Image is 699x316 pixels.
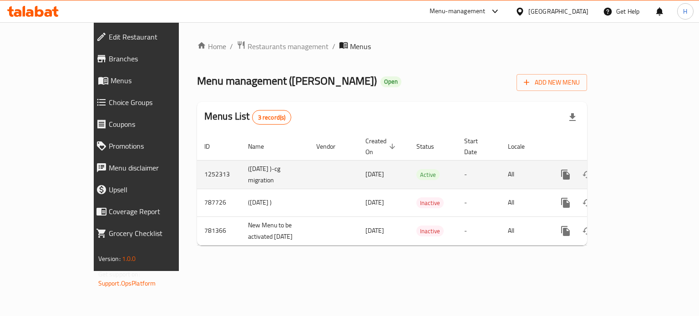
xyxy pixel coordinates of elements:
[555,192,577,214] button: more
[248,141,276,152] span: Name
[197,70,377,91] span: Menu management ( [PERSON_NAME] )
[89,113,211,135] a: Coupons
[457,160,501,189] td: -
[89,135,211,157] a: Promotions
[89,26,211,48] a: Edit Restaurant
[241,189,309,216] td: ([DATE] )
[464,135,490,157] span: Start Date
[252,110,292,125] div: Total records count
[501,216,547,245] td: All
[109,228,203,239] span: Grocery Checklist
[109,53,203,64] span: Branches
[562,106,583,128] div: Export file
[416,170,440,180] span: Active
[89,222,211,244] a: Grocery Checklist
[253,113,291,122] span: 3 record(s)
[350,41,371,52] span: Menus
[109,140,203,151] span: Promotions
[89,91,211,113] a: Choice Groups
[98,268,140,280] span: Get support on:
[501,160,547,189] td: All
[577,220,598,242] button: Change Status
[230,41,233,52] li: /
[204,141,222,152] span: ID
[197,160,241,189] td: 1252313
[197,41,226,52] a: Home
[316,141,347,152] span: Vendor
[98,277,156,289] a: Support.OpsPlatform
[365,135,398,157] span: Created On
[547,133,649,161] th: Actions
[197,189,241,216] td: 787726
[332,41,335,52] li: /
[416,169,440,180] div: Active
[380,78,401,85] span: Open
[109,119,203,130] span: Coupons
[89,157,211,179] a: Menu disclaimer
[89,201,211,222] a: Coverage Report
[89,70,211,91] a: Menus
[248,41,329,52] span: Restaurants management
[508,141,537,152] span: Locale
[501,189,547,216] td: All
[683,6,687,16] span: H
[98,253,121,265] span: Version:
[111,75,203,86] span: Menus
[517,74,587,91] button: Add New Menu
[241,160,309,189] td: ([DATE] )-cg migration
[109,184,203,195] span: Upsell
[555,164,577,186] button: more
[109,97,203,108] span: Choice Groups
[457,189,501,216] td: -
[365,168,384,180] span: [DATE]
[89,48,211,70] a: Branches
[577,192,598,214] button: Change Status
[241,216,309,245] td: New Menu to be activated [DATE]
[365,225,384,236] span: [DATE]
[416,198,444,208] span: Inactive
[430,6,486,17] div: Menu-management
[109,31,203,42] span: Edit Restaurant
[555,220,577,242] button: more
[524,77,580,88] span: Add New Menu
[380,76,401,87] div: Open
[89,179,211,201] a: Upsell
[109,206,203,217] span: Coverage Report
[197,40,587,52] nav: breadcrumb
[577,164,598,186] button: Change Status
[122,253,136,265] span: 1.0.0
[197,216,241,245] td: 781366
[204,110,291,125] h2: Menus List
[197,133,649,246] table: enhanced table
[237,40,329,52] a: Restaurants management
[109,162,203,173] span: Menu disclaimer
[528,6,588,16] div: [GEOGRAPHIC_DATA]
[416,141,446,152] span: Status
[457,216,501,245] td: -
[365,196,384,208] span: [DATE]
[416,226,444,236] span: Inactive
